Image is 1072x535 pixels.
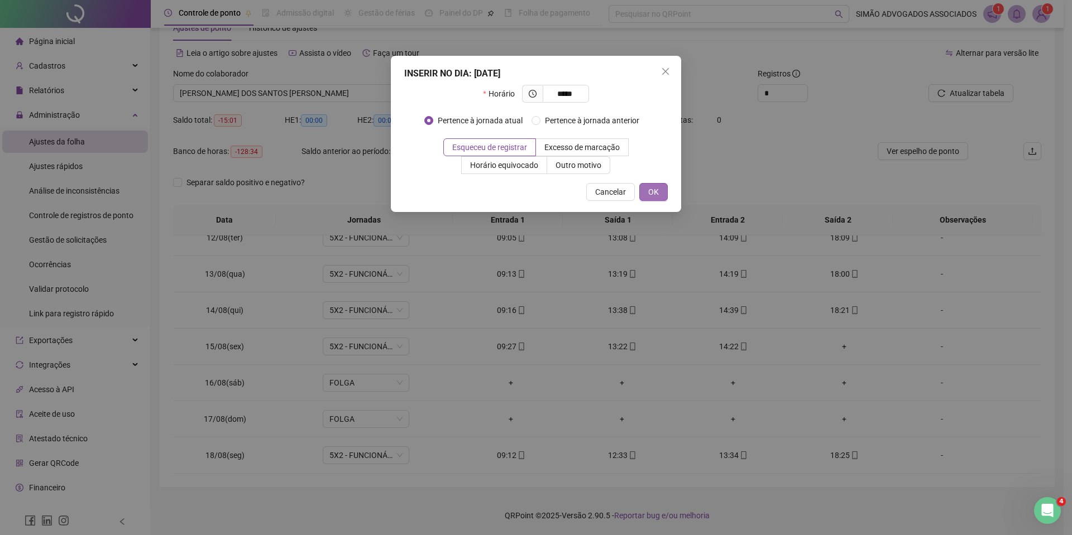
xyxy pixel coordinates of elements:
[639,183,668,201] button: OK
[661,67,670,76] span: close
[586,183,635,201] button: Cancelar
[648,186,659,198] span: OK
[452,143,527,152] span: Esqueceu de registrar
[540,114,644,127] span: Pertence à jornada anterior
[595,186,626,198] span: Cancelar
[1057,497,1066,506] span: 4
[433,114,527,127] span: Pertence à jornada atual
[483,85,521,103] label: Horário
[404,67,668,80] div: INSERIR NO DIA : [DATE]
[657,62,674,80] button: Close
[529,90,537,98] span: clock-circle
[556,161,601,170] span: Outro motivo
[1034,497,1061,524] iframe: Intercom live chat
[544,143,620,152] span: Excesso de marcação
[470,161,538,170] span: Horário equivocado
